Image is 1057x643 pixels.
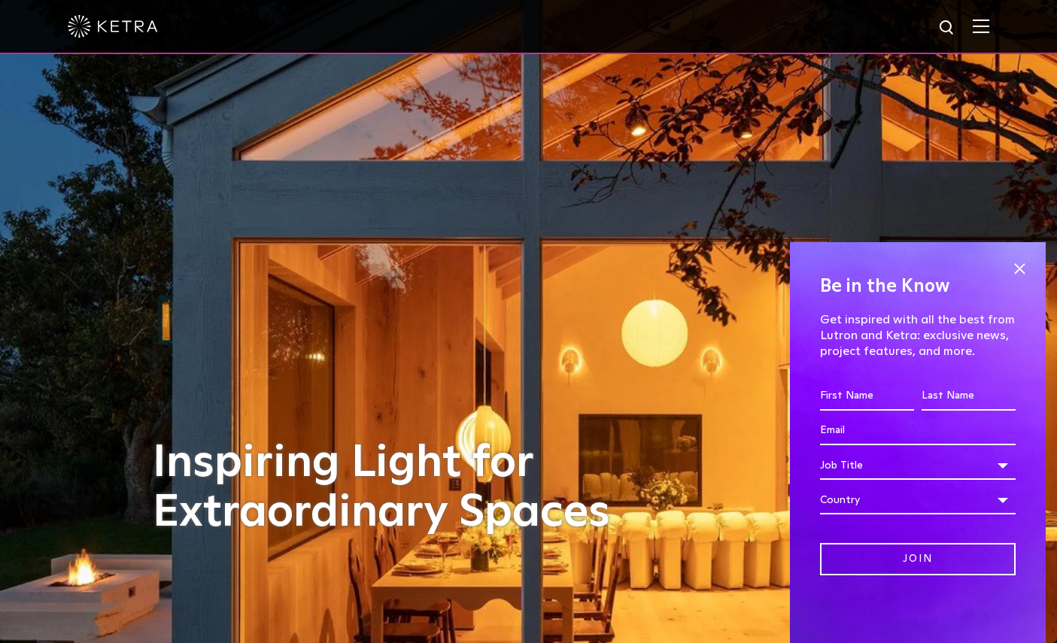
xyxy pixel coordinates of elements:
p: Get inspired with all the best from Lutron and Ketra: exclusive news, project features, and more. [820,312,1016,359]
input: Email [820,417,1016,445]
div: Country [820,486,1016,514]
h4: Be in the Know [820,272,1016,301]
img: search icon [938,19,957,38]
img: Hamburger%20Nav.svg [973,19,989,33]
div: Job Title [820,451,1016,480]
input: Join [820,543,1016,575]
input: Last Name [922,382,1016,411]
h1: Inspiring Light for Extraordinary Spaces [153,438,642,538]
img: ketra-logo-2019-white [68,15,158,38]
input: First Name [820,382,914,411]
